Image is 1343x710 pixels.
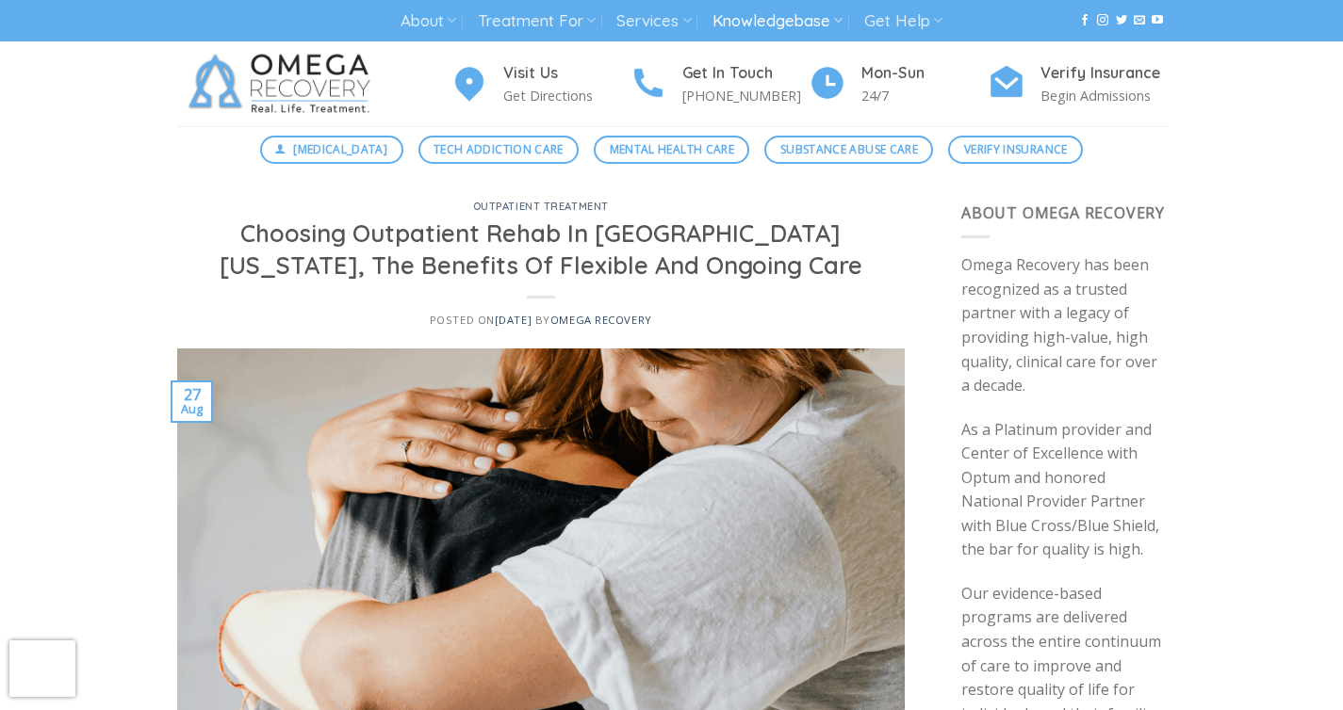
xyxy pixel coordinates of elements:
[473,200,609,213] a: Outpatient Treatment
[177,41,389,126] img: Omega Recovery
[450,61,630,107] a: Visit Us Get Directions
[988,61,1167,107] a: Verify Insurance Begin Admissions
[220,218,862,279] a: Choosing Outpatient Rehab In [GEOGRAPHIC_DATA] [US_STATE], The Benefits Of Flexible And Ongoing Care
[682,85,809,106] p: [PHONE_NUMBER]
[964,140,1068,158] span: Verify Insurance
[861,85,988,106] p: 24/7
[293,140,387,158] span: [MEDICAL_DATA]
[682,61,809,86] h4: Get In Touch
[503,61,630,86] h4: Visit Us
[864,4,942,39] a: Get Help
[961,418,1167,563] p: As a Platinum provider and Center of Excellence with Optum and honored National Provider Partner ...
[594,136,749,164] a: Mental Health Care
[861,61,988,86] h4: Mon-Sun
[1040,85,1167,106] p: Begin Admissions
[1097,14,1108,27] a: Follow on Instagram
[1152,14,1163,27] a: Follow on YouTube
[478,4,596,39] a: Treatment For
[495,313,532,327] a: [DATE]
[1116,14,1127,27] a: Follow on Twitter
[9,640,75,697] iframe: reCAPTCHA
[780,140,918,158] span: Substance Abuse Care
[1079,14,1090,27] a: Follow on Facebook
[630,61,809,107] a: Get In Touch [PHONE_NUMBER]
[418,136,580,164] a: Tech Addiction Care
[434,140,564,158] span: Tech Addiction Care
[550,313,652,327] a: Omega Recovery
[535,313,652,327] span: by
[401,4,456,39] a: About
[503,85,630,106] p: Get Directions
[961,202,1165,223] span: About Omega Recovery
[260,136,403,164] a: [MEDICAL_DATA]
[712,4,843,39] a: Knowledgebase
[1134,14,1145,27] a: Send us an email
[764,136,933,164] a: Substance Abuse Care
[610,140,734,158] span: Mental Health Care
[1040,61,1167,86] h4: Verify Insurance
[948,136,1083,164] a: Verify Insurance
[430,313,532,327] span: Posted on
[616,4,691,39] a: Services
[961,253,1167,398] p: Omega Recovery has been recognized as a trusted partner with a legacy of providing high-value, hi...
